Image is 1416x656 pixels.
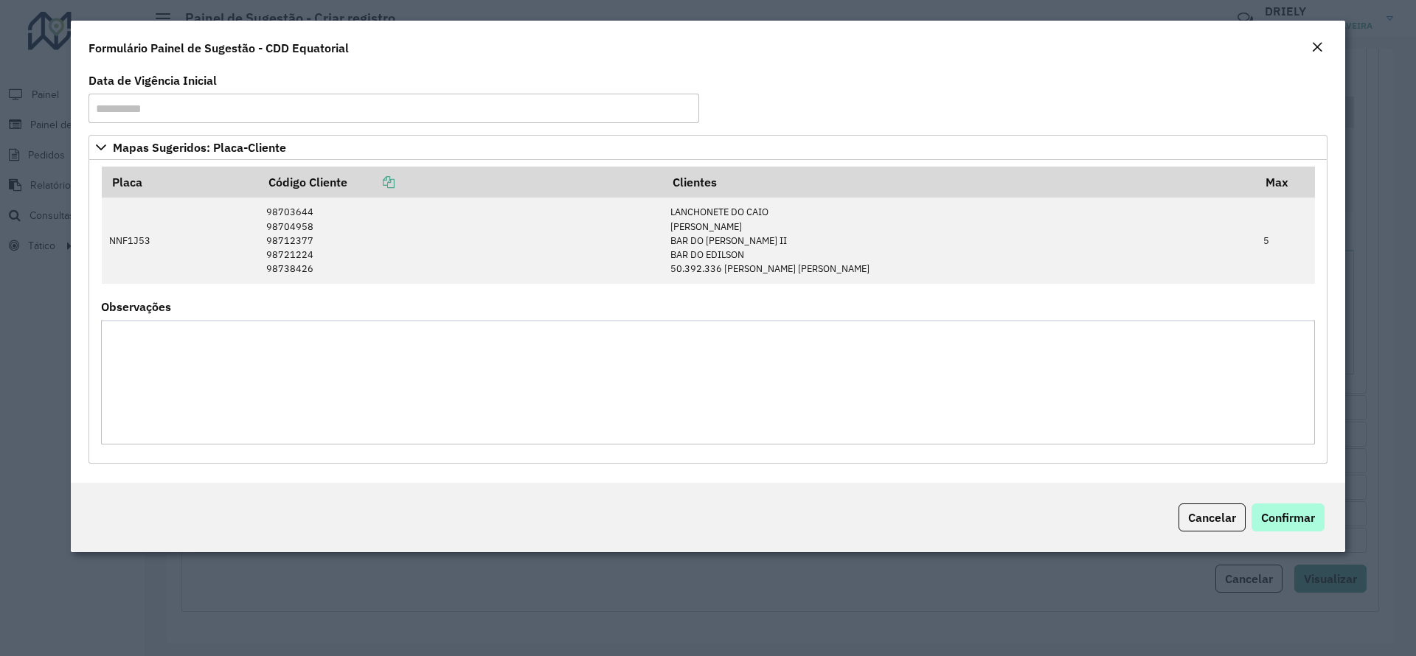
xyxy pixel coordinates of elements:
td: 5 [1256,198,1315,283]
a: Mapas Sugeridos: Placa-Cliente [88,135,1327,160]
th: Código Cliente [258,167,662,198]
em: Fechar [1311,41,1323,53]
div: Mapas Sugeridos: Placa-Cliente [88,160,1327,464]
label: Data de Vigência Inicial [88,71,217,89]
span: Cancelar [1188,510,1236,525]
button: Cancelar [1179,503,1246,531]
button: Confirmar [1252,503,1325,531]
th: Placa [102,167,259,198]
td: LANCHONETE DO CAIO [PERSON_NAME] BAR DO [PERSON_NAME] II BAR DO EDILSON 50.392.336 [PERSON_NAME] ... [662,198,1255,283]
th: Max [1256,167,1315,198]
h4: Formulário Painel de Sugestão - CDD Equatorial [88,39,349,57]
th: Clientes [662,167,1255,198]
td: NNF1J53 [102,198,259,283]
td: 98703644 98704958 98712377 98721224 98738426 [258,198,662,283]
span: Confirmar [1261,510,1315,525]
button: Close [1307,38,1327,57]
a: Copiar [347,175,395,189]
span: Mapas Sugeridos: Placa-Cliente [113,142,286,153]
label: Observações [101,298,171,315]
